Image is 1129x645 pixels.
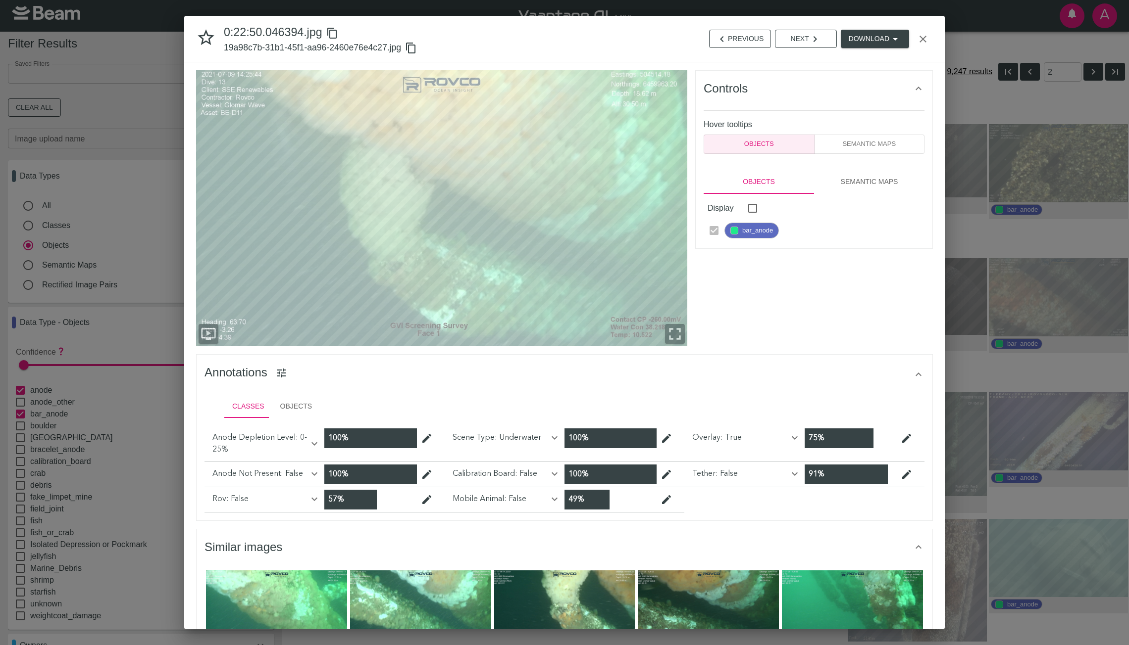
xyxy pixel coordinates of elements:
button: Copy [326,27,338,39]
div: 100 % [328,432,349,444]
div: scene type: underwater [453,432,549,444]
div: 57 % [328,494,344,506]
p: 0:22:50.046394.jpg [224,24,417,41]
div: mobile animal: False [453,487,561,511]
button: Objects [704,170,814,194]
div: mobile animal: False [453,493,549,505]
div: 75 % [809,432,824,444]
button: Semantic Maps [814,170,924,194]
button: Objects [272,394,320,418]
button: Classes [224,394,272,418]
div: calibration board: False [453,468,549,480]
div: scene type: underwater [453,426,561,450]
button: left aligned [704,135,815,154]
div: 49 % [568,494,584,506]
p: Hover tooltips [704,119,752,131]
div: calibration board: False [453,462,561,486]
div: rov: False [212,487,320,511]
div: anode depletion level: 0-25% [212,426,320,461]
div: tether: False [692,462,800,486]
div: tether: False [692,468,788,480]
div: Controls [696,71,932,106]
div: overlay: True [692,432,788,444]
button: Next [775,30,837,48]
div: 100 % [328,468,349,480]
button: Download [841,30,909,48]
button: Copy [405,42,417,54]
h5: Similar images [205,539,282,555]
div: 91 % [809,468,824,480]
div: anode not present: False [212,462,320,486]
div: anode not present: False [212,468,308,480]
button: Previous [709,30,771,48]
div: Download [849,33,889,45]
div: Similar images [197,529,932,565]
div: 100 % [568,468,589,480]
div: Annotations [197,355,932,394]
div: overlay: True [692,426,800,450]
p: 19a98c7b-31b1-45f1-aa96-2460e76e4c27.jpg [224,41,417,54]
h5: Controls [704,81,748,96]
button: centered [814,135,925,154]
div: rov: False [212,493,308,505]
div: anode depletion level: 0-25% [212,432,308,456]
div: 100 % [568,432,589,444]
p: Display [708,202,742,214]
div: bar_anode [742,226,773,235]
h5: Annotations [205,365,267,384]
